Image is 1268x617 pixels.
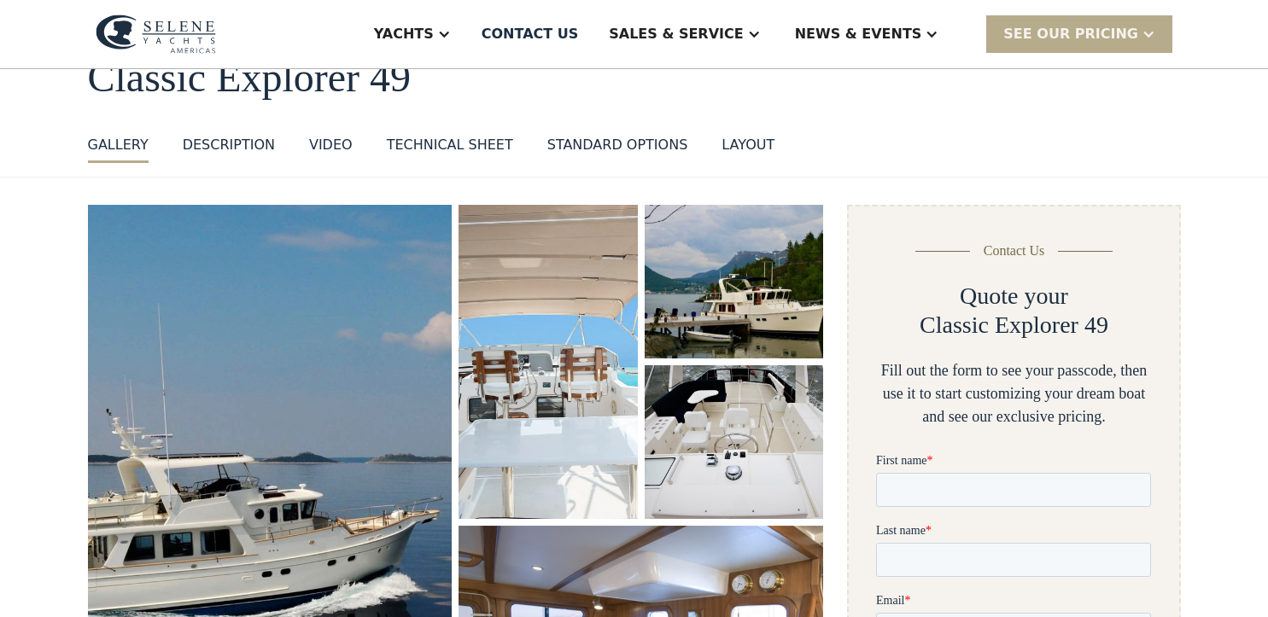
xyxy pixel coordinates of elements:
[609,24,743,44] div: Sales & Service
[387,135,513,155] div: Technical sheet
[984,241,1045,261] div: Contact Us
[876,359,1151,428] div: Fill out the form to see your passcode, then use it to start customizing your dream boat and see ...
[1003,24,1138,44] div: SEE Our Pricing
[387,135,513,163] a: Technical sheet
[183,135,275,163] a: DESCRIPTION
[795,24,922,44] div: News & EVENTS
[88,135,149,155] div: GALLERY
[920,311,1108,340] h2: Classic Explorer 49
[645,365,824,519] img: 50 foot motor yacht
[645,205,824,358] a: open lightbox
[309,135,353,155] div: VIDEO
[374,24,434,44] div: Yachts
[88,135,149,163] a: GALLERY
[96,15,216,54] img: logo
[547,135,688,155] div: standard options
[482,24,579,44] div: Contact US
[645,365,824,519] a: open lightbox
[88,55,1181,101] h1: Classic Explorer 49
[309,135,353,163] a: VIDEO
[986,15,1172,52] div: SEE Our Pricing
[960,282,1068,311] h2: Quote your
[459,205,637,519] a: open lightbox
[722,135,774,163] a: layout
[547,135,688,163] a: standard options
[722,135,774,155] div: layout
[642,203,826,361] img: 50 foot motor yacht
[183,135,275,155] div: DESCRIPTION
